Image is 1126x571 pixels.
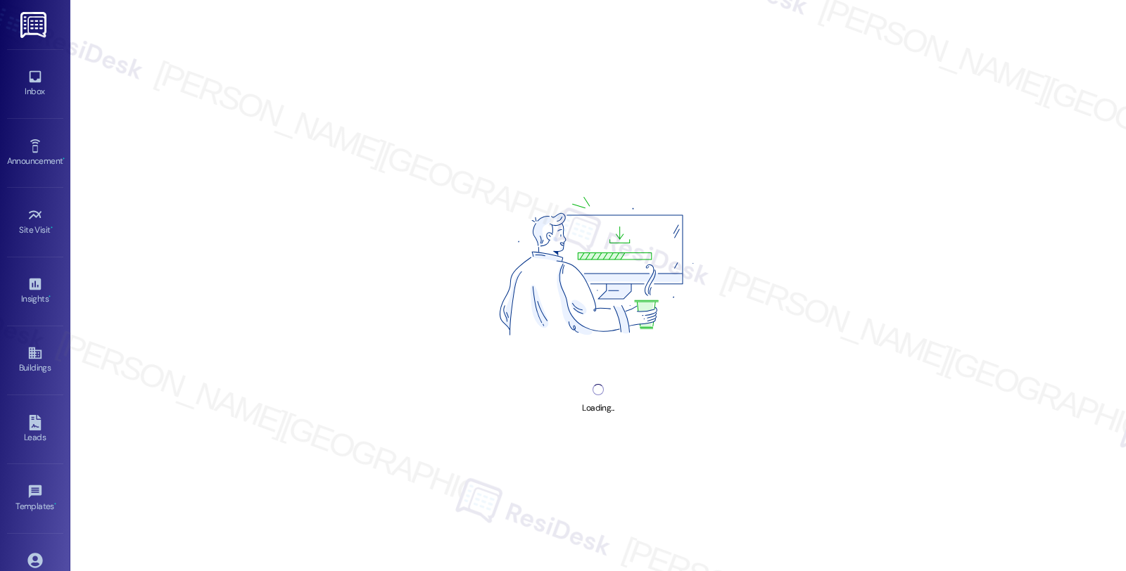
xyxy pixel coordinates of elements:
[7,65,63,103] a: Inbox
[51,223,53,233] span: •
[7,203,63,241] a: Site Visit •
[7,411,63,449] a: Leads
[582,401,614,416] div: Loading...
[20,12,49,38] img: ResiDesk Logo
[7,341,63,379] a: Buildings
[7,272,63,310] a: Insights •
[7,480,63,518] a: Templates •
[63,154,65,164] span: •
[49,292,51,302] span: •
[54,499,56,509] span: •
